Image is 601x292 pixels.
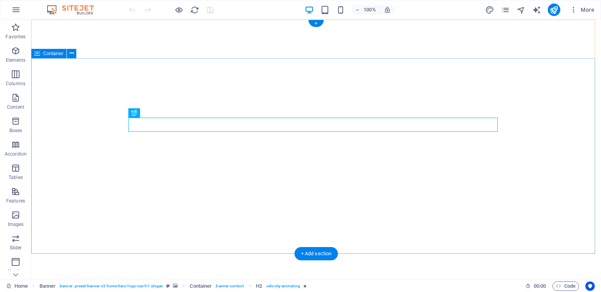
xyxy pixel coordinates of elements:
i: Publish [549,5,558,14]
p: Boxes [9,127,22,134]
button: 100% [352,5,380,14]
span: Code [556,281,576,291]
h6: 100% [363,5,376,14]
p: Accordion [5,151,27,157]
button: navigator [516,5,526,14]
i: Navigator [516,5,525,14]
i: Design (Ctrl+Alt+Y) [485,5,494,14]
span: Click to select. Double-click to edit [190,281,212,291]
p: Tables [9,174,23,181]
nav: breadcrumb [40,281,307,291]
p: Slider [10,245,22,251]
i: AI Writer [532,5,541,14]
i: Pages (Ctrl+Alt+S) [501,5,510,14]
span: More [570,6,594,14]
i: This element contains a background [173,284,178,288]
button: publish [548,4,560,16]
i: Reload page [190,5,199,14]
button: text_generator [532,5,542,14]
button: Click here to leave preview mode and continue editing [174,5,184,14]
span: 00 00 [534,281,546,291]
p: Favorites [5,34,25,40]
span: Click to select. Double-click to edit [256,281,262,291]
button: pages [501,5,510,14]
h6: Session time [525,281,546,291]
p: Columns [6,81,25,87]
button: Code [552,281,579,291]
span: . banner-content [215,281,243,291]
img: Editor Logo [45,5,104,14]
p: Features [6,198,25,204]
button: reload [190,5,199,14]
i: This element is a customizable preset [166,284,170,288]
button: design [485,5,495,14]
p: Elements [6,57,26,63]
div: + Add section [295,247,338,260]
i: On resize automatically adjust zoom level to fit chosen device. [384,6,391,13]
button: More [567,4,597,16]
i: Element contains an animation [303,284,307,288]
span: . banner .preset-banner-v3-home-hero-logo-nav-h1-slogan [59,281,163,291]
span: Click to select. Double-click to edit [40,281,56,291]
span: . velocity-animating [265,281,300,291]
p: Images [8,221,24,228]
span: Container [43,51,63,56]
div: + [308,20,324,27]
p: Content [7,104,24,110]
button: Usercentrics [585,281,595,291]
a: Click to cancel selection. Double-click to open Pages [6,281,28,291]
p: Header [8,268,23,274]
span: : [539,283,540,289]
